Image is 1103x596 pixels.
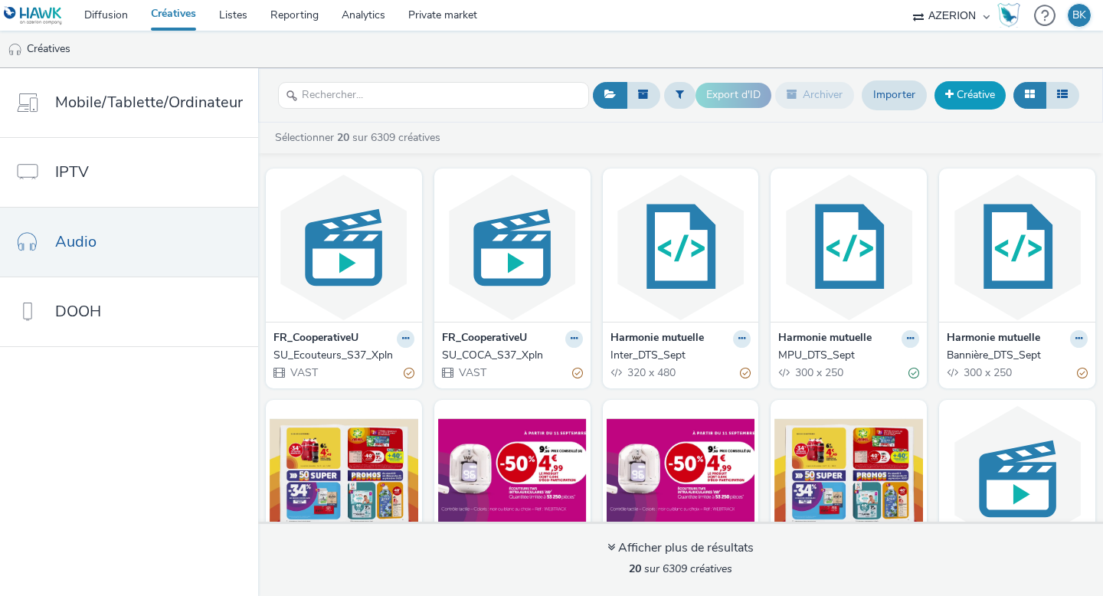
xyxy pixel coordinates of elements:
div: Inter_DTS_Sept [610,348,745,363]
input: Rechercher... [278,82,589,109]
strong: 20 [629,562,641,576]
img: MPU_DTS_Sept visual [774,172,923,322]
img: SU_VOL_50ans_Jeu visual [943,404,1092,553]
div: MPU_DTS_Sept [778,348,913,363]
a: Sélectionner sur 6309 créatives [273,130,447,145]
a: Hawk Academy [997,3,1026,28]
img: audio [8,42,23,57]
div: Valide [908,365,919,381]
div: SU_Ecouteurs_S37_Xpln [273,348,408,363]
strong: Harmonie mutuelle [947,330,1040,348]
img: SU_VOL_Ecouteurs_S37 visual [607,404,755,553]
span: Mobile/Tablette/Ordinateur [55,91,243,113]
span: Audio [55,231,97,253]
a: MPU_DTS_Sept [778,348,919,363]
img: Bannière_DTS_Sept visual [943,172,1092,322]
img: SU_Ecouteurs_S37_Xpln visual [270,172,418,322]
span: DOOH [55,300,101,323]
strong: Harmonie mutuelle [610,330,704,348]
img: SU_COCA_S37_Xpln visual [438,172,587,322]
button: Grille [1013,82,1046,108]
button: Archiver [775,82,854,108]
div: SU_COCA_S37_Xpln [442,348,577,363]
a: SU_COCA_S37_Xpln [442,348,583,363]
a: Créative [934,81,1006,109]
div: Bannière_DTS_Sept [947,348,1082,363]
a: Bannière_DTS_Sept [947,348,1088,363]
button: Export d'ID [696,83,771,107]
span: sur 6309 créatives [629,562,732,576]
img: Inter_DTS_Sept visual [607,172,755,322]
span: VAST [289,365,318,380]
div: Partiellement valide [572,365,583,381]
button: Liste [1046,82,1079,108]
img: VastURL_SU_VOL_Ecouteurs_S37 visual [438,404,587,553]
span: 300 x 250 [962,365,1012,380]
a: Inter_DTS_Sept [610,348,751,363]
img: Hawk Academy [997,3,1020,28]
strong: FR_CooperativeU [273,330,358,348]
span: 320 x 480 [626,365,676,380]
div: Partiellement valide [1077,365,1088,381]
div: Afficher plus de résultats [607,539,754,557]
strong: FR_CooperativeU [442,330,527,348]
img: SU_VOL_Coca_S37 visual [774,404,923,553]
img: VastURL_SU_VOL_Coca_S37 visual [270,404,418,553]
span: IPTV [55,161,89,183]
span: VAST [457,365,486,380]
span: 300 x 250 [794,365,843,380]
img: undefined Logo [4,6,63,25]
a: SU_Ecouteurs_S37_Xpln [273,348,414,363]
strong: Harmonie mutuelle [778,330,872,348]
div: Partiellement valide [740,365,751,381]
a: Importer [862,80,927,110]
div: BK [1072,4,1086,27]
strong: 20 [337,130,349,145]
div: Partiellement valide [404,365,414,381]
